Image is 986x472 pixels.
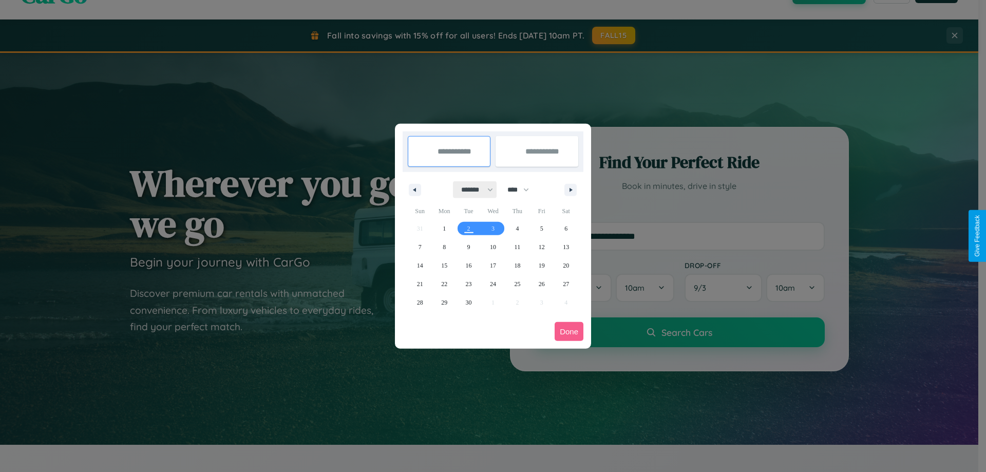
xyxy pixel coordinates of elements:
button: 9 [457,238,481,256]
button: 13 [554,238,578,256]
button: 27 [554,275,578,293]
button: 22 [432,275,456,293]
span: 28 [417,293,423,312]
button: 28 [408,293,432,312]
span: 3 [491,219,495,238]
span: 8 [443,238,446,256]
span: Tue [457,203,481,219]
button: 4 [505,219,529,238]
button: 3 [481,219,505,238]
span: 12 [539,238,545,256]
span: 22 [441,275,447,293]
span: Mon [432,203,456,219]
button: 10 [481,238,505,256]
button: 29 [432,293,456,312]
span: Sat [554,203,578,219]
span: 9 [467,238,470,256]
span: Thu [505,203,529,219]
span: 14 [417,256,423,275]
button: 11 [505,238,529,256]
span: 4 [516,219,519,238]
span: 13 [563,238,569,256]
button: 14 [408,256,432,275]
button: 26 [529,275,554,293]
span: Sun [408,203,432,219]
span: 7 [419,238,422,256]
button: 5 [529,219,554,238]
span: 19 [539,256,545,275]
button: 2 [457,219,481,238]
span: 21 [417,275,423,293]
span: 20 [563,256,569,275]
span: 27 [563,275,569,293]
button: 1 [432,219,456,238]
span: 23 [466,275,472,293]
button: Done [555,322,583,341]
button: 12 [529,238,554,256]
span: 15 [441,256,447,275]
button: 30 [457,293,481,312]
span: 29 [441,293,447,312]
span: 16 [466,256,472,275]
span: 1 [443,219,446,238]
span: Wed [481,203,505,219]
button: 23 [457,275,481,293]
span: 25 [514,275,520,293]
span: 10 [490,238,496,256]
span: 6 [564,219,567,238]
button: 19 [529,256,554,275]
button: 7 [408,238,432,256]
button: 20 [554,256,578,275]
span: 17 [490,256,496,275]
span: 26 [539,275,545,293]
button: 15 [432,256,456,275]
button: 17 [481,256,505,275]
button: 24 [481,275,505,293]
span: 11 [515,238,521,256]
div: Give Feedback [974,215,981,257]
span: 5 [540,219,543,238]
button: 18 [505,256,529,275]
button: 6 [554,219,578,238]
span: 18 [514,256,520,275]
span: 2 [467,219,470,238]
button: 25 [505,275,529,293]
button: 8 [432,238,456,256]
button: 21 [408,275,432,293]
span: 24 [490,275,496,293]
span: Fri [529,203,554,219]
span: 30 [466,293,472,312]
button: 16 [457,256,481,275]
